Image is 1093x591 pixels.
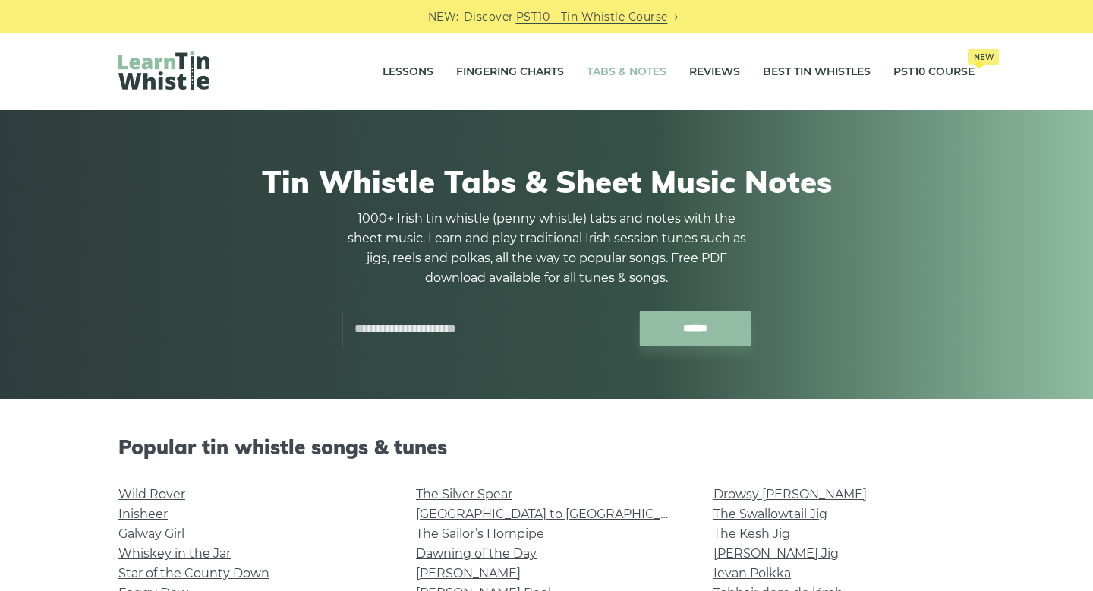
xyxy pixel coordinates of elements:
a: The Sailor’s Hornpipe [416,526,544,541]
a: [PERSON_NAME] Jig [713,546,839,561]
a: Dawning of the Day [416,546,537,561]
h1: Tin Whistle Tabs & Sheet Music Notes [118,163,975,200]
a: Fingering Charts [456,53,564,91]
a: Inisheer [118,507,168,521]
a: [GEOGRAPHIC_DATA] to [GEOGRAPHIC_DATA] [416,507,696,521]
h2: Popular tin whistle songs & tunes [118,435,975,459]
a: Galway Girl [118,526,184,541]
a: The Swallowtail Jig [713,507,827,521]
a: The Silver Spear [416,487,512,501]
a: Whiskey in the Jar [118,546,231,561]
a: The Kesh Jig [713,526,790,541]
a: PST10 CourseNew [893,53,975,91]
a: Ievan Polkka [713,566,791,580]
a: Tabs & Notes [587,53,666,91]
span: New [968,49,999,65]
img: LearnTinWhistle.com [118,51,209,90]
a: [PERSON_NAME] [416,566,521,580]
a: Drowsy [PERSON_NAME] [713,487,867,501]
p: 1000+ Irish tin whistle (penny whistle) tabs and notes with the sheet music. Learn and play tradi... [342,209,751,288]
a: Lessons [383,53,433,91]
a: Best Tin Whistles [763,53,871,91]
a: Reviews [689,53,740,91]
a: Star of the County Down [118,566,269,580]
a: Wild Rover [118,487,185,501]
